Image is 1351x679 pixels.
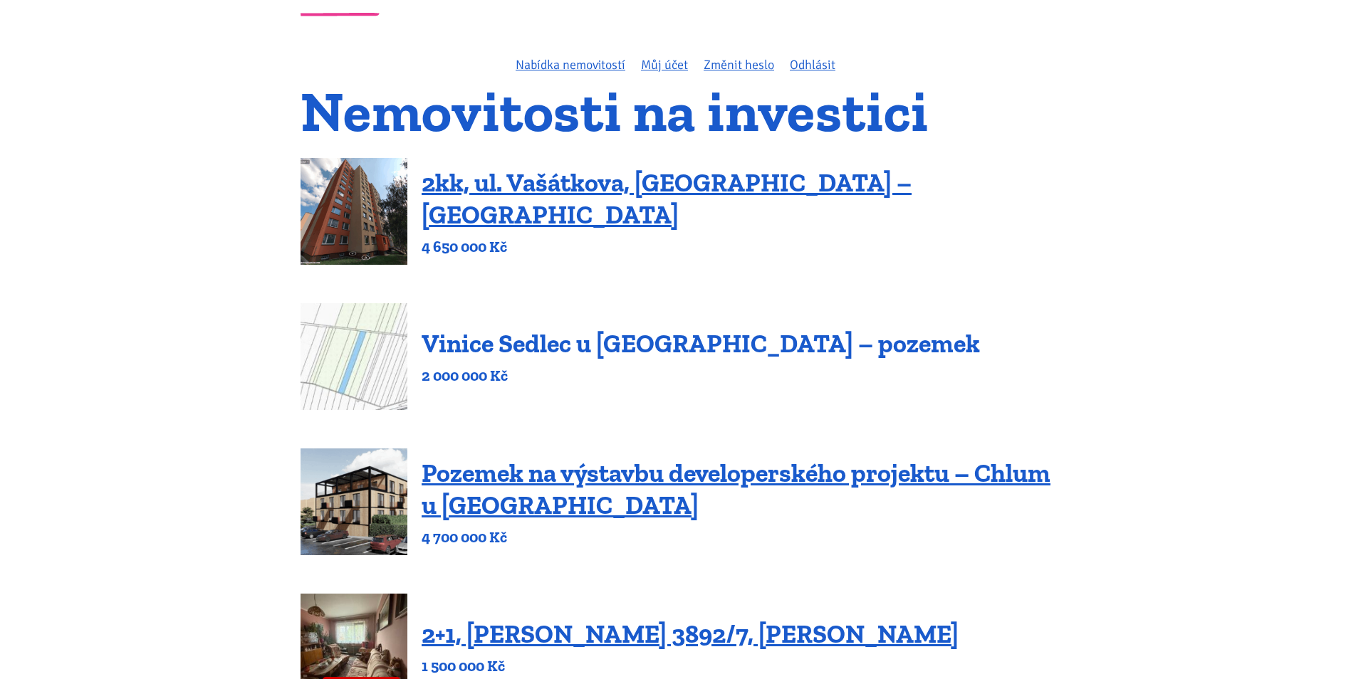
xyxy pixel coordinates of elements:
a: Pozemek na výstavbu developerského projektu – Chlum u [GEOGRAPHIC_DATA] [422,458,1050,520]
a: 2kk, ul. Vašátkova, [GEOGRAPHIC_DATA] – [GEOGRAPHIC_DATA] [422,167,912,230]
a: Odhlásit [790,57,835,73]
p: 4 700 000 Kč [422,527,1050,547]
p: 2 000 000 Kč [422,366,980,386]
a: Vinice Sedlec u [GEOGRAPHIC_DATA] – pozemek [422,328,980,359]
a: Můj účet [641,57,688,73]
p: 1 500 000 Kč [422,656,959,676]
p: 4 650 000 Kč [422,237,1050,257]
a: Nabídka nemovitostí [516,57,625,73]
a: 2+1, [PERSON_NAME] 3892/7, [PERSON_NAME] [422,619,959,649]
h1: Nemovitosti na investici [301,88,1050,135]
a: Změnit heslo [704,57,774,73]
